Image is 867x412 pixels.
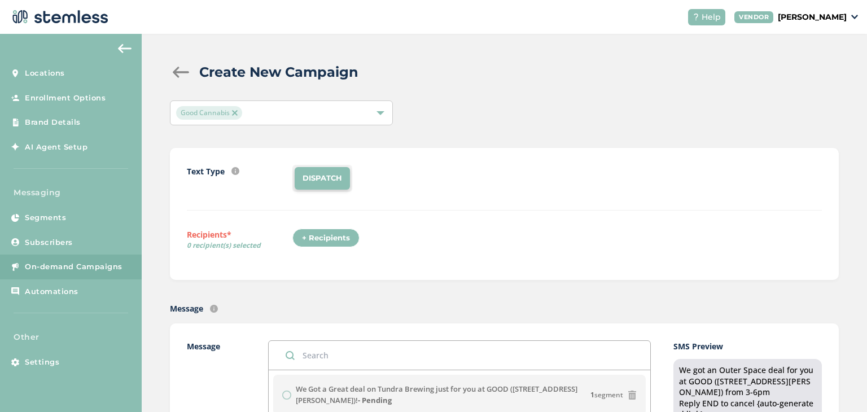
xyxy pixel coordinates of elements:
[811,358,867,412] iframe: Chat Widget
[25,237,73,248] span: Subscribers
[673,340,822,352] label: SMS Preview
[170,303,203,314] label: Message
[734,11,773,23] div: VENDOR
[25,212,66,223] span: Segments
[199,62,358,82] h2: Create New Campaign
[25,357,59,368] span: Settings
[210,305,218,313] img: icon-info-236977d2.svg
[269,341,650,370] input: Search
[358,395,392,405] strong: - Pending
[25,117,81,128] span: Brand Details
[118,44,132,53] img: icon-arrow-back-accent-c549486e.svg
[232,110,238,116] img: icon-close-accent-8a337256.svg
[590,390,594,400] strong: 1
[231,167,239,175] img: icon-info-236977d2.svg
[590,390,623,400] span: segment
[187,229,293,255] label: Recipients*
[851,15,858,19] img: icon_down-arrow-small-66adaf34.svg
[292,229,360,248] div: + Recipients
[296,384,590,406] label: We Got a Great deal on Tundra Brewing just for you at GOOD ([STREET_ADDRESS][PERSON_NAME])!
[778,11,847,23] p: [PERSON_NAME]
[176,106,242,120] span: Good Cannabis
[187,165,225,177] label: Text Type
[25,286,78,297] span: Automations
[187,240,293,251] span: 0 recipient(s) selected
[25,68,65,79] span: Locations
[693,14,699,20] img: icon-help-white-03924b79.svg
[9,6,108,28] img: logo-dark-0685b13c.svg
[25,93,106,104] span: Enrollment Options
[25,142,87,153] span: AI Agent Setup
[295,167,350,190] li: DISPATCH
[25,261,122,273] span: On-demand Campaigns
[702,11,721,23] span: Help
